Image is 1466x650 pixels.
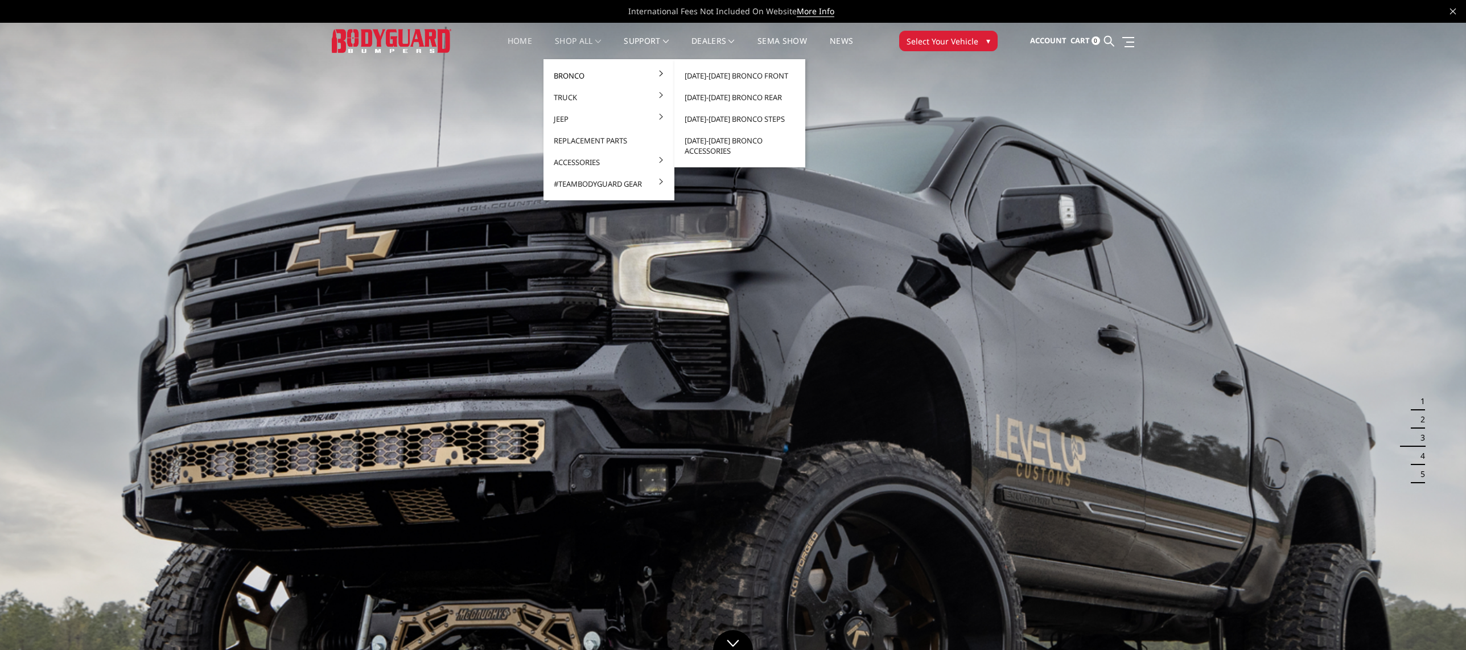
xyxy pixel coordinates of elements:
[1070,26,1100,56] a: Cart 0
[679,130,801,162] a: [DATE]-[DATE] Bronco Accessories
[679,87,801,108] a: [DATE]-[DATE] Bronco Rear
[555,37,601,59] a: shop all
[986,35,990,47] span: ▾
[757,37,807,59] a: SEMA Show
[1414,429,1425,447] button: 3 of 5
[548,173,670,195] a: #TeamBodyguard Gear
[797,6,834,17] a: More Info
[899,31,998,51] button: Select Your Vehicle
[1414,447,1425,465] button: 4 of 5
[548,65,670,87] a: Bronco
[1414,410,1425,429] button: 2 of 5
[1414,465,1425,483] button: 5 of 5
[548,87,670,108] a: Truck
[548,130,670,151] a: Replacement Parts
[907,35,978,47] span: Select Your Vehicle
[679,108,801,130] a: [DATE]-[DATE] Bronco Steps
[1030,26,1066,56] a: Account
[1070,35,1090,46] span: Cart
[548,108,670,130] a: Jeep
[1414,392,1425,410] button: 1 of 5
[691,37,735,59] a: Dealers
[508,37,532,59] a: Home
[332,29,451,52] img: BODYGUARD BUMPERS
[1030,35,1066,46] span: Account
[830,37,853,59] a: News
[1092,36,1100,45] span: 0
[624,37,669,59] a: Support
[548,151,670,173] a: Accessories
[713,630,753,650] a: Click to Down
[679,65,801,87] a: [DATE]-[DATE] Bronco Front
